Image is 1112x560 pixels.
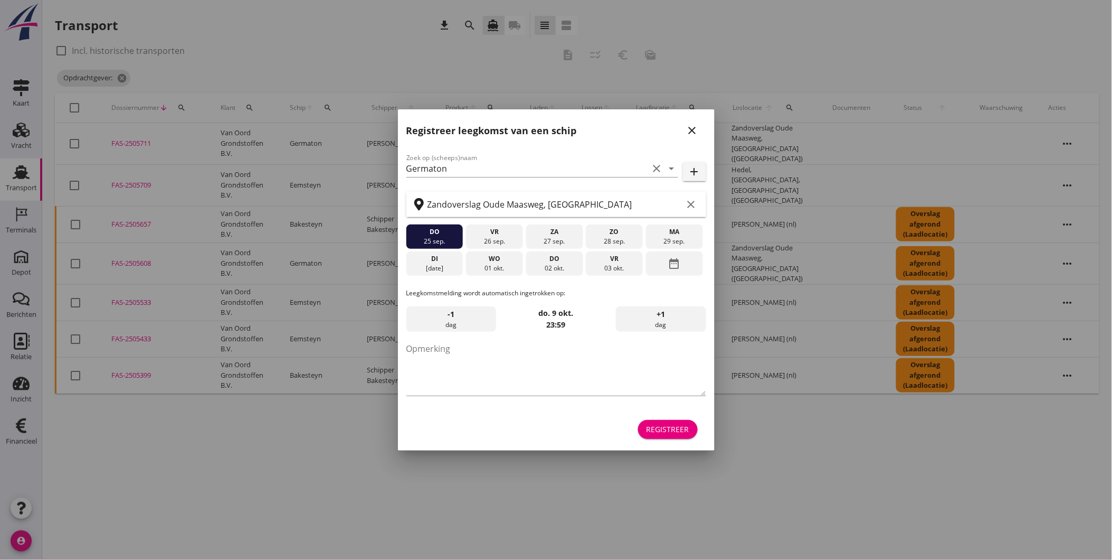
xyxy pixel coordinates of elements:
[406,124,577,138] h2: Registreer leegkomst van een schip
[647,424,689,435] div: Registreer
[469,254,520,264] div: wo
[638,420,698,439] button: Registreer
[688,165,701,178] i: add
[469,237,520,246] div: 26 sep.
[686,124,699,137] i: close
[668,254,681,273] i: date_range
[685,198,698,211] i: clear
[469,264,520,273] div: 01 okt.
[528,237,580,246] div: 27 sep.
[528,254,580,264] div: do
[616,306,706,332] div: dag
[408,254,460,264] div: di
[588,237,640,246] div: 28 sep.
[588,264,640,273] div: 03 okt.
[651,162,663,175] i: clear
[666,162,678,175] i: arrow_drop_down
[528,264,580,273] div: 02 okt.
[539,308,574,318] strong: do. 9 okt.
[649,227,700,237] div: ma
[528,227,580,237] div: za
[406,306,496,332] div: dag
[408,237,460,246] div: 25 sep.
[448,309,454,320] span: -1
[408,264,460,273] div: [DATE]
[657,309,665,320] span: +1
[469,227,520,237] div: vr
[588,254,640,264] div: vr
[649,237,700,246] div: 29 sep.
[427,196,683,213] input: Zoek op terminal of plaats
[547,320,566,330] strong: 23:59
[406,160,649,177] input: Zoek op (scheeps)naam
[406,340,706,396] textarea: Opmerking
[408,227,460,237] div: do
[588,227,640,237] div: zo
[406,288,706,298] p: Leegkomstmelding wordt automatisch ingetrokken op:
